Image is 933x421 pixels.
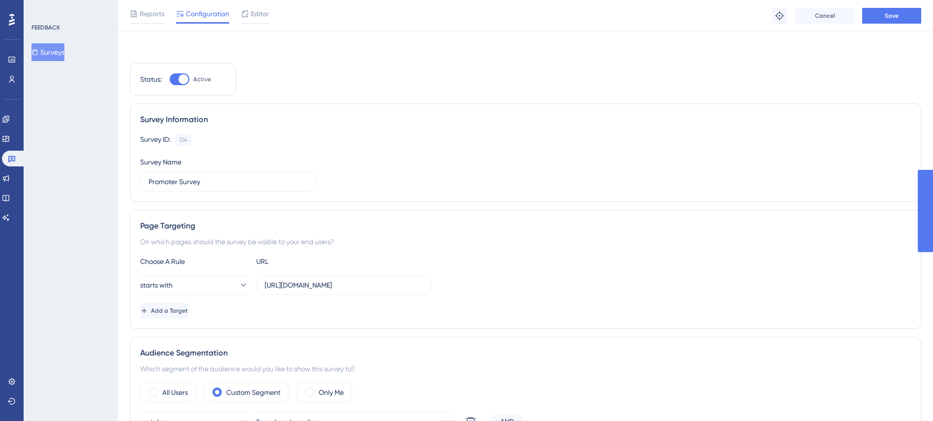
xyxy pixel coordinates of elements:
[815,12,835,20] span: Cancel
[140,73,162,85] div: Status:
[140,114,911,126] div: Survey Information
[862,8,921,24] button: Save
[226,387,280,398] label: Custom Segment
[186,8,229,20] span: Configuration
[140,256,248,267] div: Choose A Rule
[140,347,911,359] div: Audience Segmentation
[256,256,364,267] div: URL
[885,12,899,20] span: Save
[193,75,211,83] span: Active
[162,387,188,398] label: All Users
[140,8,164,20] span: Reports
[140,156,181,168] div: Survey Name
[795,8,854,24] button: Cancel
[251,8,269,20] span: Editor
[151,307,188,315] span: Add a Target
[140,275,248,295] button: starts with
[140,279,173,291] span: starts with
[140,303,188,319] button: Add a Target
[140,236,911,248] div: On which pages should the survey be visible to your end users?
[149,176,307,187] input: Type your Survey name
[140,133,171,146] div: Survey ID:
[319,387,344,398] label: Only Me
[140,363,911,375] div: Which segment of the audience would you like to show this survey to?
[892,382,921,412] iframe: UserGuiding AI Assistant Launcher
[31,24,60,32] div: FEEDBACK
[179,136,187,144] div: 124
[31,43,64,61] button: Surveys
[265,280,423,291] input: yourwebsite.com/path
[140,220,911,232] div: Page Targeting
